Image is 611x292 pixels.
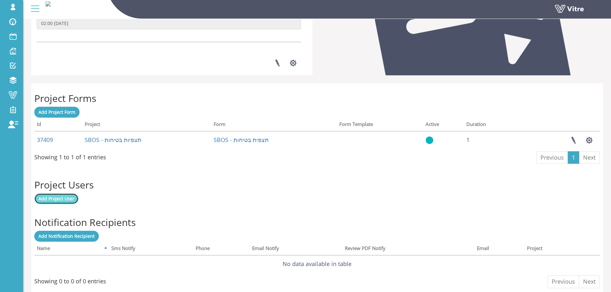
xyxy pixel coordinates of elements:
[34,243,109,255] th: Name: activate to sort column descending
[536,151,568,164] a: Previous
[250,243,342,255] th: Email Notify
[38,196,74,202] span: Add Project User
[214,136,269,144] a: SBOS - תצפית בטיחות
[38,109,75,115] span: Add Project Form
[34,275,106,286] div: Showing 0 to 0 of 0 entries
[34,231,99,242] a: Add Notification Recipient
[337,119,423,131] th: Form Template
[568,151,579,164] a: 1
[37,136,53,144] a: 37409
[82,119,211,131] th: Project
[46,1,51,6] img: af1731f1-fc1c-47dd-8edd-e51c8153d184.png
[423,119,464,131] th: Active
[524,243,585,255] th: Project
[579,275,600,288] a: Next
[464,119,519,131] th: Duration
[34,119,82,131] th: Id
[34,151,106,162] div: Showing 1 to 1 of 1 entries
[34,217,600,228] h2: Notification Recipients
[34,179,600,190] h2: Project Users
[34,107,80,118] a: Add Project Form
[38,233,95,239] span: Add Notification Recipient
[193,243,250,255] th: Phone
[474,243,525,255] th: Email
[34,193,79,204] a: Add Project User
[579,151,600,164] a: Next
[426,136,433,144] img: yes
[34,255,600,273] td: No data available in table
[342,243,474,255] th: Review PDF Notify
[547,275,579,288] a: Previous
[464,131,519,149] td: 1
[211,119,337,131] th: Form
[85,136,141,144] a: SBOS - תצפיות בטיחות
[109,243,193,255] th: Sms Notify
[34,93,600,104] h2: Project Forms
